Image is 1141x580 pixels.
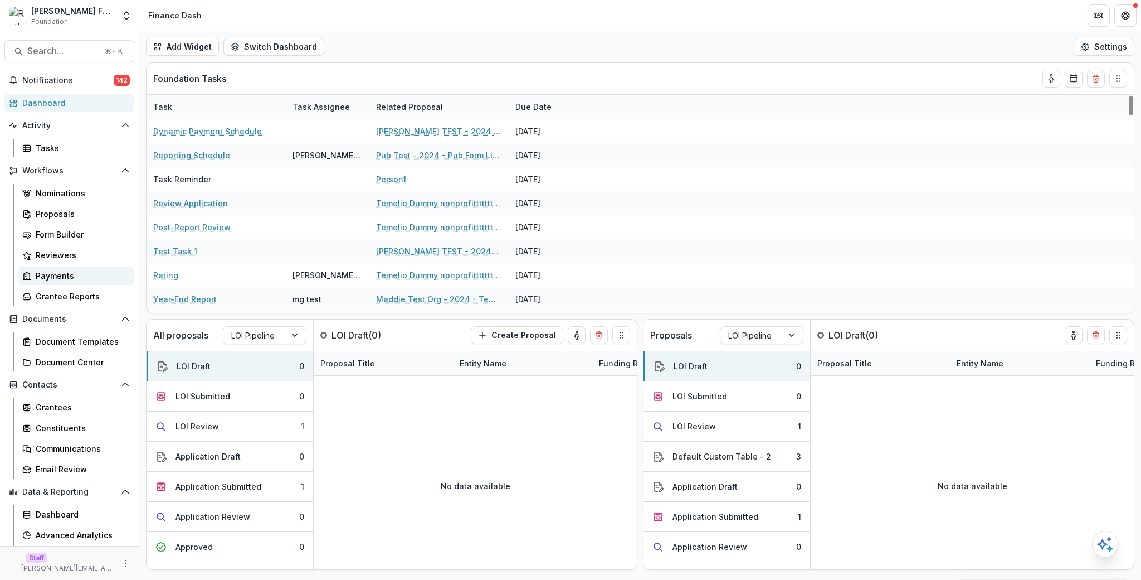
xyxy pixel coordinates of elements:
div: 0 [299,360,304,372]
div: [DATE] [509,143,592,167]
div: Document Templates [36,336,125,347]
a: Temelio Dummy nonprofittttttttt a4 sda16s5d [376,221,502,233]
button: Application Submitted1 [643,502,810,532]
div: Finance Dash [148,9,202,21]
button: LOI Draft0 [643,351,810,381]
span: Documents [22,315,116,324]
div: Approved [175,541,213,553]
p: Task Reminder [153,173,211,185]
div: ⌘ + K [103,45,125,57]
a: Tasks [18,139,134,157]
span: Foundation [31,17,68,27]
div: Task [147,95,286,119]
div: [DATE] [509,287,592,311]
button: toggle-assigned-to-me [568,326,586,344]
div: [PERSON_NAME] Foundation [31,5,114,17]
div: Dashboard [22,97,125,109]
div: Funding Requested [592,351,676,375]
div: [DATE] [509,191,592,215]
button: Application Submitted1 [147,472,313,502]
div: Application Draft [672,481,738,492]
div: Application Review [672,541,747,553]
div: Default Custom Table - 2 [672,451,771,462]
div: Application Draft [175,451,241,462]
div: [PERSON_NAME] T1 [292,269,363,281]
div: 0 [796,360,801,372]
div: Application Submitted [175,481,261,492]
div: Proposal Title [314,351,453,375]
a: Temelio Dummy nonprofittttttttt a4 sda16s5d [376,197,502,209]
a: Email Review [18,460,134,478]
button: Application Draft0 [643,472,810,502]
img: Ruthwick Foundation [9,7,27,25]
a: Pub Test - 2024 - Pub Form Link Test [376,149,502,161]
span: Contacts [22,380,116,390]
div: Task Assignee [286,95,369,119]
div: Advanced Analytics [36,529,125,541]
a: Dashboard [4,94,134,112]
div: Document Center [36,356,125,368]
span: Notifications [22,76,114,85]
p: Staff [26,553,47,563]
div: LOI Submitted [672,390,727,402]
a: Form Builder [18,225,134,244]
button: Delete card [1087,70,1105,88]
div: 1 [301,481,304,492]
button: Delete card [1087,326,1105,344]
button: LOI Draft0 [147,351,313,381]
button: Settings [1074,38,1134,56]
div: Due Date [509,101,558,113]
div: Entity Name [453,351,592,375]
a: Document Center [18,353,134,371]
button: Partners [1088,4,1110,27]
button: Open Documents [4,310,134,328]
div: 0 [796,390,801,402]
a: Post-Report Review [153,221,231,233]
a: [PERSON_NAME] TEST - 2024 - Temelio Test Form [376,125,502,137]
div: [DATE] [509,215,592,239]
button: Open Activity [4,117,134,134]
button: Calendar [1065,70,1083,88]
button: LOI Review1 [643,412,810,442]
p: No data available [938,480,1007,492]
div: Task [147,101,179,113]
a: Maddie Test Org - 2024 - Temelio Test Form [376,293,502,305]
button: Open entity switcher [119,4,134,27]
div: mg test [292,293,321,305]
button: More [119,557,132,570]
div: Reviewers [36,249,125,261]
div: Proposal Title [811,351,950,375]
button: Drag [1109,70,1127,88]
button: toggle-assigned-to-me [1065,326,1083,344]
div: Entity Name [950,357,1010,369]
nav: breadcrumb [144,7,206,23]
a: Temelio Dummy nonprofittttttttt a4 sda16s5d [376,269,502,281]
button: Drag [1109,326,1127,344]
button: Open AI Assistant [1092,531,1119,558]
div: [DATE] [509,167,592,191]
div: Grantee Reports [36,291,125,302]
a: Grantees [18,398,134,417]
div: Related Proposal [369,95,509,119]
button: Application Review0 [147,502,313,532]
div: 0 [796,541,801,553]
div: Task Assignee [286,101,357,113]
button: Open Data & Reporting [4,483,134,501]
button: Add Widget [146,38,219,56]
div: [DATE] [509,119,592,143]
button: LOI Submitted0 [643,381,810,412]
a: Grantee Reports [18,287,134,306]
div: Email Review [36,463,125,475]
div: 0 [299,511,304,523]
button: Delete card [590,326,608,344]
div: LOI Draft [674,360,708,372]
button: Switch Dashboard [223,38,324,56]
button: Drag [612,326,630,344]
p: Foundation Tasks [153,72,226,85]
div: 1 [798,511,801,523]
div: Constituents [36,422,125,434]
